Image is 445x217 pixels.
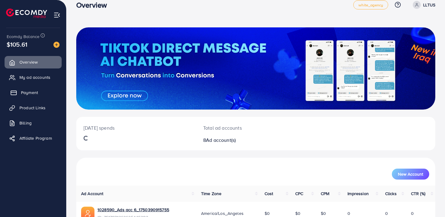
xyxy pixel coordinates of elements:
[5,132,62,144] a: Affiliate Program
[347,210,350,216] span: 0
[265,191,273,197] span: Cost
[6,9,47,18] img: logo
[81,191,104,197] span: Ad Account
[206,137,236,143] span: Ad account(s)
[98,207,169,213] a: 1028590_Ads acc 6_1750390915755
[5,71,62,83] a: My ad accounts
[5,86,62,99] a: Payment
[353,0,388,9] a: white_agency
[398,172,423,176] span: New Account
[410,1,435,9] a: LLTUS
[321,210,326,216] span: $0
[5,117,62,129] a: Billing
[411,210,414,216] span: 0
[53,12,60,19] img: menu
[21,89,38,96] span: Payment
[84,124,189,131] p: [DATE] spends
[385,210,388,216] span: 0
[19,59,38,65] span: Overview
[7,40,27,49] span: $105.61
[385,191,397,197] span: Clicks
[19,74,50,80] span: My ad accounts
[76,1,112,9] h3: Overview
[295,191,303,197] span: CPC
[7,33,39,40] span: Ecomdy Balance
[203,124,279,131] p: Total ad accounts
[5,102,62,114] a: Product Links
[5,56,62,68] a: Overview
[265,210,270,216] span: $0
[53,42,60,48] img: image
[19,120,32,126] span: Billing
[201,191,221,197] span: Time Zone
[19,135,52,141] span: Affiliate Program
[201,210,244,216] span: America/Los_Angeles
[19,105,46,111] span: Product Links
[392,169,429,180] button: New Account
[347,191,369,197] span: Impression
[358,3,383,7] span: white_agency
[423,1,435,9] p: LLTUS
[411,191,425,197] span: CTR (%)
[419,190,440,212] iframe: Chat
[203,137,279,143] h2: 8
[295,210,300,216] span: $0
[321,191,329,197] span: CPM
